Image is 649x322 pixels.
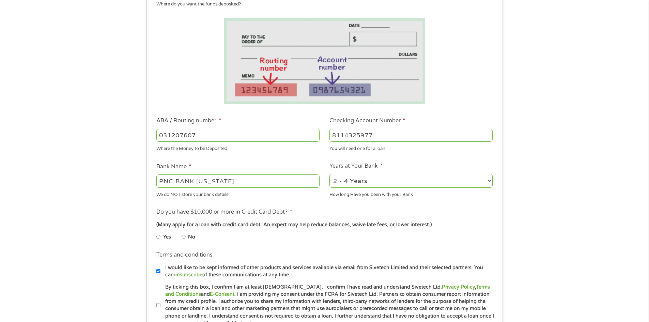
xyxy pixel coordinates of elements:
[156,129,320,142] input: 263177916
[210,291,234,297] a: E-Consent
[329,189,493,198] div: How long Have you been with your Bank
[156,221,492,229] div: (Many apply for a loan with credit card debt. An expert may help reduce balances, waive late fees...
[442,284,475,290] a: Privacy Policy
[156,163,191,170] label: Bank Name
[329,129,493,142] input: 345634636
[329,163,383,170] label: Years at Your Bank
[156,209,292,216] label: Do you have $10,000 or more in Credit Card Debt?
[156,189,320,198] div: We do NOT store your bank details!
[165,284,490,297] a: Terms and Conditions
[188,233,195,241] label: No
[156,1,488,8] div: Where do you want the funds deposited?
[224,18,426,104] img: Routing number location
[163,233,171,241] label: Yes
[156,117,221,124] label: ABA / Routing number
[156,143,320,152] div: Where the Money to be Deposited
[160,264,495,279] label: I would like to be kept informed of other products and services available via email from Sivetech...
[329,117,405,124] label: Checking Account Number
[156,251,213,259] label: Terms and conditions
[329,143,493,152] div: You will need one for a loan.
[174,272,202,278] a: unsubscribe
